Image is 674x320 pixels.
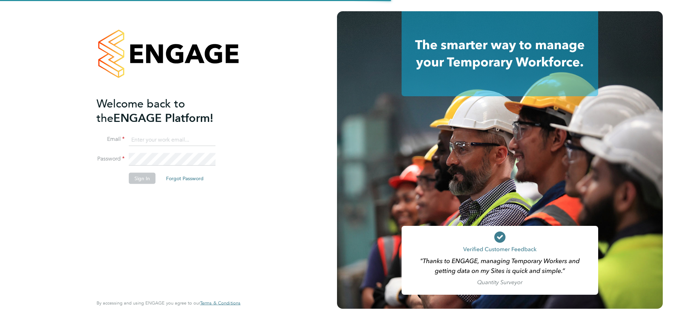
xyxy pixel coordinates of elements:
span: By accessing and using ENGAGE you agree to our [97,300,240,306]
label: Password [97,155,125,163]
label: Email [97,136,125,143]
h2: ENGAGE Platform! [97,96,233,125]
button: Forgot Password [160,173,209,184]
button: Sign In [129,173,156,184]
a: Terms & Conditions [200,300,240,306]
span: Welcome back to the [97,97,185,125]
input: Enter your work email... [129,133,216,146]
